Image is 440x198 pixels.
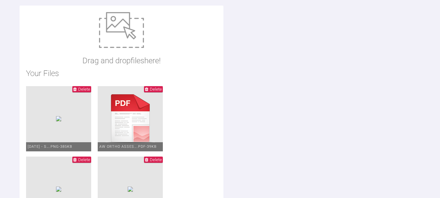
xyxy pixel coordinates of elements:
[150,87,162,92] span: Delete
[99,145,157,149] span: AW ortho asses….pdf - 39KB
[150,157,162,162] span: Delete
[28,145,72,149] span: [DATE] - S….png - 385KB
[26,67,217,80] h2: Your Files
[98,86,163,151] img: pdf.de61447c.png
[56,116,61,121] img: e874fe58-30e8-4636-aeb2-44d359f6e1a4
[56,187,61,192] img: 86ec5e1a-5244-4111-aff6-b92123ab6c9a
[128,187,133,192] img: 7b660982-7e77-4267-833b-23216dffd5ca
[78,87,90,92] span: Delete
[82,54,161,67] p: Drag and drop files here!
[78,157,90,162] span: Delete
